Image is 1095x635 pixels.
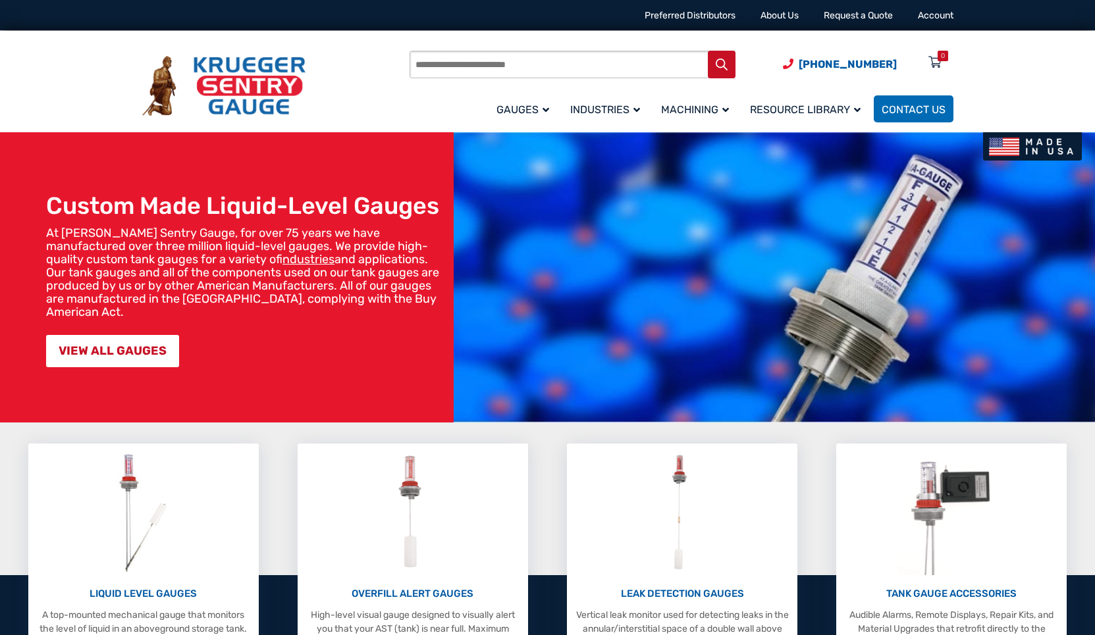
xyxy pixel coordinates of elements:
h1: Custom Made Liquid-Level Gauges [46,191,447,220]
a: Account [918,10,953,21]
img: Made In USA [983,132,1082,161]
p: LEAK DETECTION GAUGES [574,586,790,601]
a: Machining [653,93,742,124]
p: OVERFILL ALERT GAUGES [304,586,521,601]
img: Liquid Level Gauges [109,450,178,575]
span: Machining [661,103,729,116]
img: Krueger Sentry Gauge [142,56,306,116]
img: Overfill Alert Gauges [384,450,442,575]
a: Phone Number (920) 434-8860 [783,56,897,72]
a: Resource Library [742,93,874,124]
a: Industries [562,93,653,124]
a: VIEW ALL GAUGES [46,335,179,367]
a: Gauges [489,93,562,124]
a: Contact Us [874,95,953,122]
a: Request a Quote [824,10,893,21]
img: bg_hero_bannerksentry [454,132,1095,422]
p: TANK GAUGE ACCESSORIES [843,586,1059,601]
img: Leak Detection Gauges [656,450,708,575]
span: Resource Library [750,103,861,116]
span: Contact Us [882,103,946,116]
img: Tank Gauge Accessories [898,450,1004,575]
p: LIQUID LEVEL GAUGES [35,586,252,601]
a: Preferred Distributors [645,10,735,21]
div: 0 [941,51,945,61]
a: About Us [761,10,799,21]
p: At [PERSON_NAME] Sentry Gauge, for over 75 years we have manufactured over three million liquid-l... [46,226,447,318]
span: Gauges [496,103,549,116]
a: industries [282,252,334,267]
span: Industries [570,103,640,116]
span: [PHONE_NUMBER] [799,58,897,70]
